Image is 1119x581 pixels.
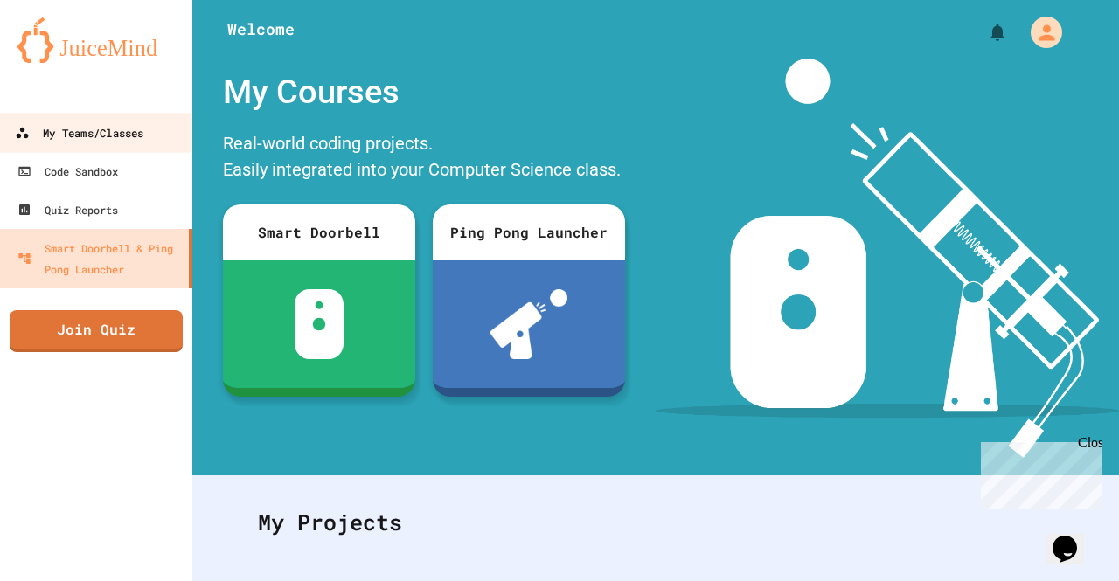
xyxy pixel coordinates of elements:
[17,17,175,63] img: logo-orange.svg
[433,204,625,260] div: Ping Pong Launcher
[490,289,568,359] img: ppl-with-ball.png
[214,59,634,126] div: My Courses
[1012,12,1067,52] div: My Account
[1046,511,1102,564] iframe: chat widget
[15,122,143,144] div: My Teams/Classes
[10,310,183,352] a: Join Quiz
[223,204,415,260] div: Smart Doorbell
[17,161,118,182] div: Code Sandbox
[955,17,1012,47] div: My Notifications
[214,126,634,191] div: Real-world coding projects. Easily integrated into your Computer Science class.
[240,488,1071,557] div: My Projects
[295,289,344,359] img: sdb-white.svg
[17,199,118,220] div: Quiz Reports
[974,435,1102,509] iframe: chat widget
[656,59,1119,458] img: banner-image-my-projects.png
[17,238,182,280] div: Smart Doorbell & Ping Pong Launcher
[7,7,121,111] div: Chat with us now!Close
